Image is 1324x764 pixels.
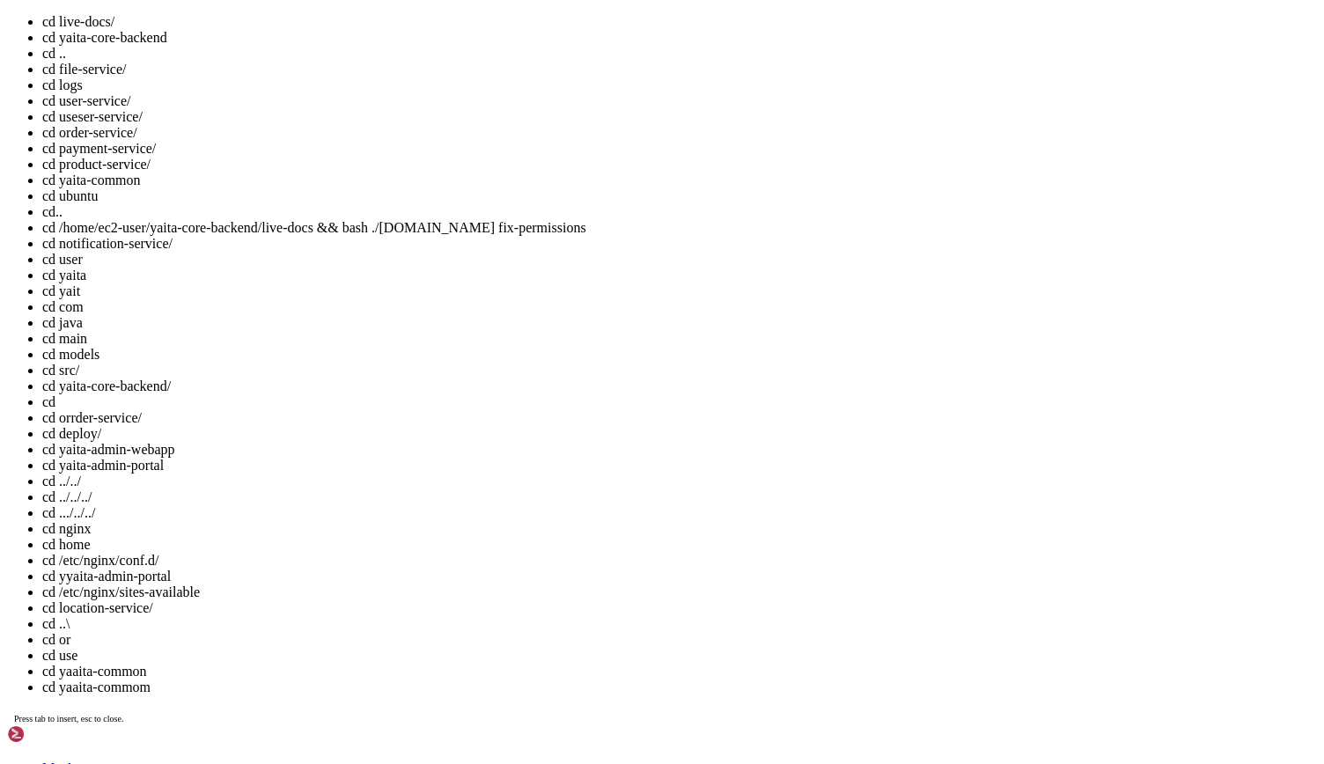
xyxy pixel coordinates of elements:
li: cd /etc/nginx/conf.d/ [42,553,1317,569]
li: cd ../../ [42,474,1317,489]
li: cd or [42,632,1317,648]
li: cd product-service/ [42,157,1317,173]
x-row: Welcome to Ubuntu 24.04.3 LTS (GNU/Linux 6.14.0-1014-aws x86_64) [7,7,1094,22]
x-row: Swap usage: 0% [7,172,1094,187]
li: cd user [42,252,1317,268]
li: cd ../../../ [42,489,1317,505]
x-row: * Documentation: [URL][DOMAIN_NAME] [7,37,1094,52]
x-row: * Management: [URL][DOMAIN_NAME] [7,52,1094,67]
x-row: * Support: [URL][DOMAIN_NAME] [7,67,1094,82]
li: cd location-service/ [42,600,1317,616]
li: cd yaita-admin-portal [42,458,1317,474]
x-row: System information as of [DATE] [7,97,1094,112]
li: cd yyaita-admin-portal [42,569,1317,584]
x-row: 2 of these updates are standard security updates. [7,261,1094,276]
span: ~ [169,381,176,395]
li: cd ubuntu [42,188,1317,204]
li: cd .../../../ [42,505,1317,521]
x-row: Memory usage: 11% IPv4 address for enX0: [TECHNICAL_ID] [7,157,1094,172]
li: cd order-service/ [42,125,1317,141]
li: cd ..\ [42,616,1317,632]
li: cd java [42,315,1317,331]
li: cd /home/ec2-user/yaita-core-backend/live-docs && bash ./[DOMAIN_NAME] fix-permissions [42,220,1317,236]
li: cd yaita-core-backend [42,30,1317,46]
x-row: Expanded Security Maintenance for Applications is not enabled. [7,217,1094,231]
li: cd yaaita-commom [42,680,1317,695]
div: (28, 25) [215,381,222,396]
li: cd main [42,331,1317,347]
li: cd yaita-core-backend/ [42,378,1317,394]
x-row: 14 updates can be applied immediately. [7,246,1094,261]
li: cd useser-service/ [42,109,1317,125]
li: cd orrder-service/ [42,410,1317,426]
li: cd logs [42,77,1317,93]
li: cd payment-service/ [42,141,1317,157]
li: cd yait [42,283,1317,299]
li: cd use [42,648,1317,664]
li: cd /etc/nginx/sites-available [42,584,1317,600]
li: cd notification-service/ [42,236,1317,252]
span: Press tab to insert, esc to close. [14,714,123,724]
li: cd yaita-admin-webapp [42,442,1317,458]
li: cd src/ [42,363,1317,378]
x-row: To see these additional updates run: apt list --upgradable [7,276,1094,291]
li: cd yaita [42,268,1317,283]
li: cd.. [42,204,1317,220]
x-row: Enable ESM Apps to receive additional future security updates. [7,306,1094,321]
li: cd .. [42,46,1317,62]
li: cd [42,394,1317,410]
li: cd user-service/ [42,93,1317,109]
img: Shellngn [7,725,108,743]
x-row: Last login: [DATE] from [TECHNICAL_ID] [7,366,1094,381]
x-row: Usage of /: 53.1% of 28.02GB Users logged in: 1 [7,142,1094,157]
li: cd models [42,347,1317,363]
li: cd com [42,299,1317,315]
span: ubuntu@ip-172-31-91-17 [7,381,162,395]
li: cd file-service/ [42,62,1317,77]
li: cd home [42,537,1317,553]
li: cd yaita-common [42,173,1317,188]
li: cd deploy/ [42,426,1317,442]
x-row: : $ cd [7,381,1094,396]
li: cd yaaita-common [42,664,1317,680]
x-row: System load: 0.32 Processes: 141 [7,127,1094,142]
li: cd nginx [42,521,1317,537]
x-row: See [URL][DOMAIN_NAME] or run: sudo pro status [7,321,1094,336]
li: cd live-docs/ [42,14,1317,30]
